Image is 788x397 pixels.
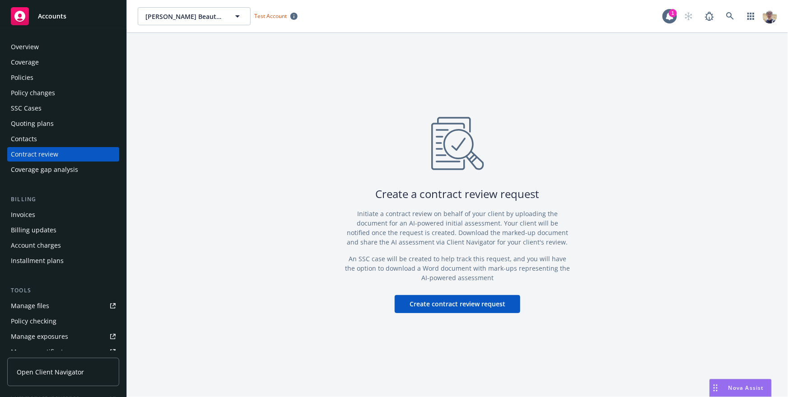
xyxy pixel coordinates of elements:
[395,295,520,313] button: Create contract review request
[145,12,224,21] span: [PERSON_NAME] Beauty Influencer
[11,147,58,162] div: Contract review
[669,9,677,17] div: 1
[721,7,739,25] a: Search
[38,13,66,20] span: Accounts
[7,345,119,359] a: Manage certificates
[7,286,119,295] div: Tools
[7,238,119,253] a: Account charges
[7,162,119,177] a: Coverage gap analysis
[11,86,55,100] div: Policy changes
[7,254,119,268] a: Installment plans
[7,70,119,85] a: Policies
[7,132,119,146] a: Contacts
[138,7,251,25] button: [PERSON_NAME] Beauty Influencer
[7,147,119,162] a: Contract review
[11,329,68,344] div: Manage exposures
[7,116,119,131] a: Quoting plans
[345,209,570,247] p: Initiate a contract review on behalf of your client by uploading the document for an AI-powered i...
[11,254,64,268] div: Installment plans
[7,55,119,69] a: Coverage
[7,4,119,29] a: Accounts
[7,40,119,54] a: Overview
[11,223,56,237] div: Billing updates
[7,223,119,237] a: Billing updates
[7,329,119,344] a: Manage exposures
[11,345,70,359] div: Manage certificates
[11,70,33,85] div: Policies
[11,299,49,313] div: Manage files
[11,314,56,328] div: Policy checking
[254,12,287,20] span: Test Account
[7,208,119,222] a: Invoices
[11,55,39,69] div: Coverage
[11,116,54,131] div: Quoting plans
[710,379,721,397] div: Drag to move
[11,40,39,54] div: Overview
[700,7,718,25] a: Report a Bug
[742,7,760,25] a: Switch app
[17,367,84,377] span: Open Client Navigator
[7,314,119,328] a: Policy checking
[11,238,61,253] div: Account charges
[7,101,119,115] a: SSC Cases
[376,186,540,202] div: Create a contract review request
[11,101,42,115] div: SSC Cases
[709,379,772,397] button: Nova Assist
[11,162,78,177] div: Coverage gap analysis
[251,11,301,21] span: Test Account
[11,132,37,146] div: Contacts
[680,7,698,25] a: Start snowing
[11,208,35,222] div: Invoices
[763,9,777,23] img: photo
[7,299,119,313] a: Manage files
[345,254,570,282] p: An SSC case will be created to help track this request, and you will have the option to download ...
[7,86,119,100] a: Policy changes
[7,195,119,204] div: Billing
[728,384,764,392] span: Nova Assist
